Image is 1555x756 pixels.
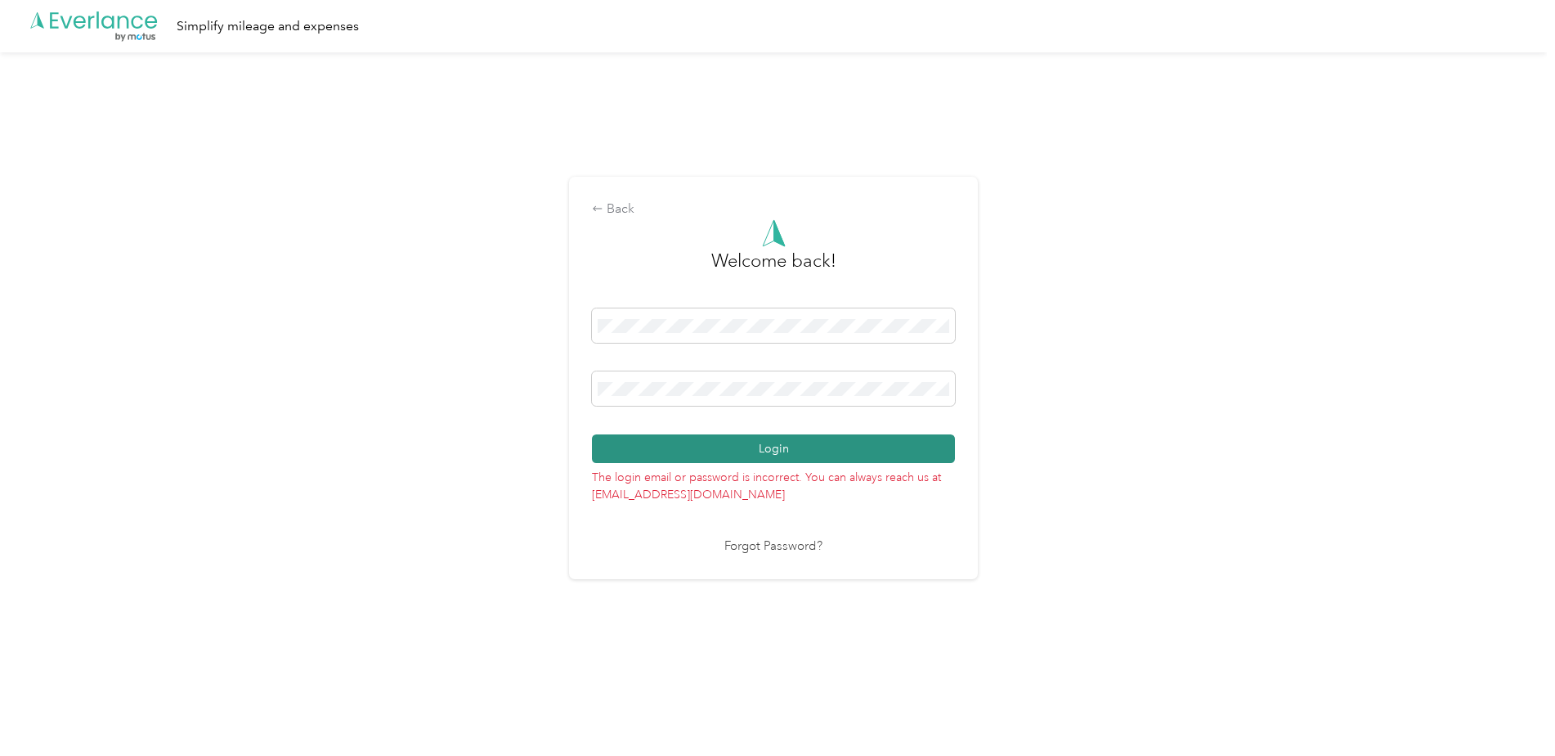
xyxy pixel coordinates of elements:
[592,200,955,219] div: Back
[724,538,822,556] a: Forgot Password?
[711,247,836,291] h3: greeting
[177,16,359,37] div: Simplify mileage and expenses
[592,463,955,503] p: The login email or password is incorrect. You can always reach us at [EMAIL_ADDRESS][DOMAIN_NAME]
[592,434,955,463] button: Login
